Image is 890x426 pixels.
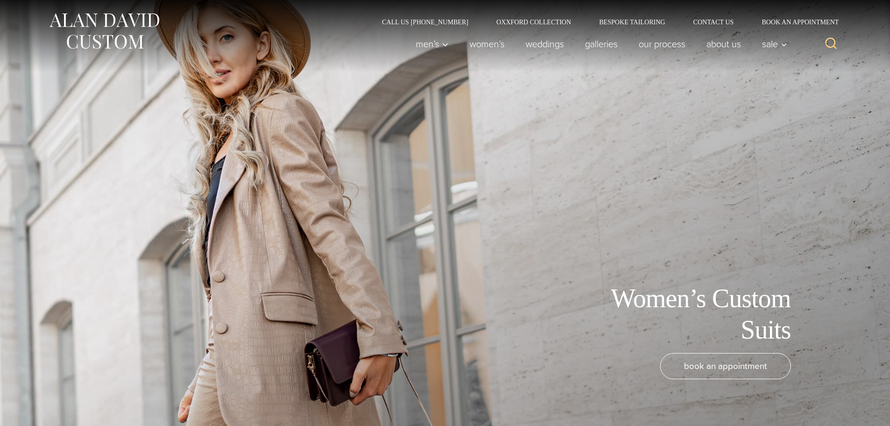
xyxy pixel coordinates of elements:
a: Book an Appointment [748,19,842,25]
a: Galleries [574,35,628,53]
a: Oxxford Collection [482,19,585,25]
nav: Primary Navigation [405,35,792,53]
a: Call Us [PHONE_NUMBER] [368,19,483,25]
a: About Us [696,35,751,53]
a: Women’s [459,35,515,53]
a: Contact Us [679,19,748,25]
a: book an appointment [660,353,791,379]
a: Our Process [628,35,696,53]
button: View Search Form [820,33,842,55]
span: Men’s [416,39,449,49]
h1: Women’s Custom Suits [581,283,791,346]
nav: Secondary Navigation [368,19,842,25]
span: book an appointment [684,359,767,373]
img: Alan David Custom [48,10,160,52]
span: Sale [762,39,787,49]
a: Bespoke Tailoring [585,19,679,25]
a: weddings [515,35,574,53]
